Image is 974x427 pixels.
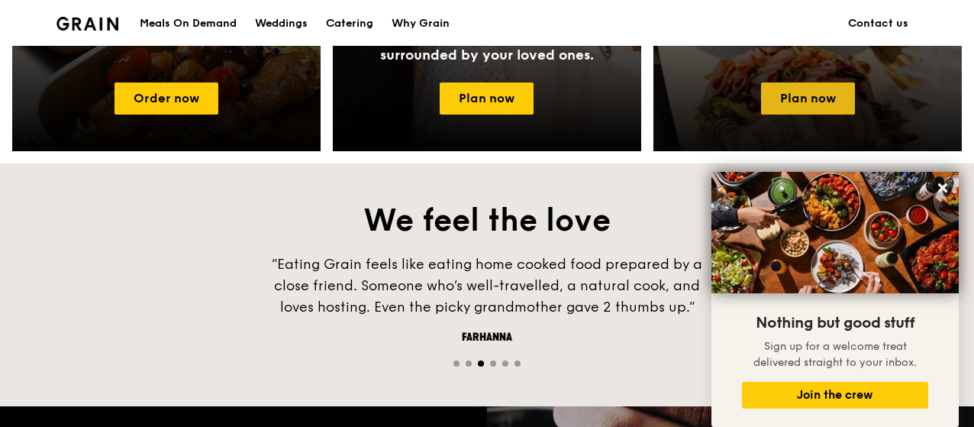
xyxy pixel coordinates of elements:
span: Go to slide 1 [453,361,460,367]
span: Sign up for a welcome treat delivered straight to your inbox. [753,340,917,369]
span: Go to slide 6 [514,361,521,367]
a: Plan now [761,82,855,115]
span: Go to slide 3 [478,361,484,367]
a: Order now [114,82,218,115]
img: Grain [56,17,118,31]
div: Farhanna [258,330,716,345]
button: Close [930,176,955,200]
a: Weddings [246,1,317,47]
span: Nothing but good stuff [756,314,914,332]
a: Contact us [839,1,918,47]
span: Go to slide 4 [490,361,496,367]
a: Plan now [440,82,534,115]
a: Why Grain [382,1,459,47]
button: Join the crew [742,382,928,409]
div: Meals On Demand [140,1,237,47]
img: DSC07876-Edit02-Large.jpeg [711,172,959,293]
div: Catering [326,1,373,47]
a: Catering [317,1,382,47]
span: Go to slide 5 [502,361,508,367]
span: Go to slide 2 [466,361,472,367]
div: Why Grain [392,1,450,47]
div: Weddings [255,1,308,47]
div: “Eating Grain feels like eating home cooked food prepared by a close friend. Someone who’s well-t... [258,254,716,318]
